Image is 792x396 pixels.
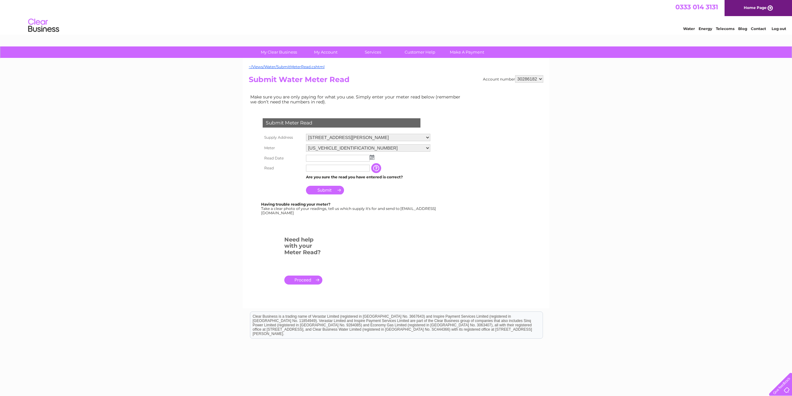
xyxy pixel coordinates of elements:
[371,163,382,173] input: Information
[28,16,59,35] img: logo.png
[370,155,374,160] img: ...
[261,202,330,207] b: Having trouble reading your meter?
[716,26,734,31] a: Telecoms
[394,46,445,58] a: Customer Help
[306,186,344,194] input: Submit
[284,276,322,285] a: .
[441,46,493,58] a: Make A Payment
[261,132,304,143] th: Supply Address
[738,26,747,31] a: Blog
[347,46,398,58] a: Services
[751,26,766,31] a: Contact
[284,235,322,259] h3: Need help with your Meter Read?
[261,143,304,153] th: Meter
[675,3,718,11] a: 0333 014 3131
[263,118,420,128] div: Submit Meter Read
[249,93,465,106] td: Make sure you are only paying for what you use. Simply enter your meter read below (remember we d...
[772,26,786,31] a: Log out
[261,153,304,163] th: Read Date
[483,75,543,83] div: Account number
[261,202,437,215] div: Take a clear photo of your readings, tell us which supply it's for and send to [EMAIL_ADDRESS][DO...
[683,26,695,31] a: Water
[249,75,543,87] h2: Submit Water Meter Read
[304,173,432,181] td: Are you sure the read you have entered is correct?
[249,64,325,69] a: ~/Views/Water/SubmitMeterRead.cshtml
[699,26,712,31] a: Energy
[261,163,304,173] th: Read
[250,3,543,30] div: Clear Business is a trading name of Verastar Limited (registered in [GEOGRAPHIC_DATA] No. 3667643...
[253,46,304,58] a: My Clear Business
[300,46,351,58] a: My Account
